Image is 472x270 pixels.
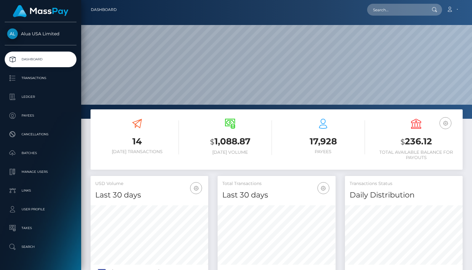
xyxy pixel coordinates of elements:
[5,108,76,123] a: Payees
[5,52,76,67] a: Dashboard
[5,70,76,86] a: Transactions
[7,223,74,233] p: Taxes
[7,73,74,83] p: Transactions
[5,145,76,161] a: Batches
[5,239,76,255] a: Search
[367,4,426,16] input: Search...
[95,149,179,154] h6: [DATE] Transactions
[350,181,458,187] h5: Transactions Status
[91,3,117,16] a: Dashboard
[188,135,272,148] h3: 1,088.87
[7,55,74,64] p: Dashboard
[95,190,204,201] h4: Last 30 days
[281,135,365,147] h3: 17,928
[5,183,76,198] a: Links
[350,190,458,201] h4: Daily Distribution
[7,92,74,102] p: Ledger
[5,202,76,217] a: User Profile
[95,135,179,147] h3: 14
[7,28,18,39] img: Alua USA Limited
[13,5,68,17] img: MassPay Logo
[95,181,204,187] h5: USD Volume
[188,150,272,155] h6: [DATE] Volume
[7,148,74,158] p: Batches
[5,89,76,105] a: Ledger
[222,181,331,187] h5: Total Transactions
[222,190,331,201] h4: Last 30 days
[7,242,74,252] p: Search
[7,186,74,195] p: Links
[5,31,76,37] span: Alua USA Limited
[5,164,76,180] a: Manage Users
[7,130,74,139] p: Cancellations
[7,111,74,120] p: Payees
[7,205,74,214] p: User Profile
[210,137,214,146] small: $
[374,150,458,160] h6: Total Available Balance for Payouts
[5,220,76,236] a: Taxes
[5,127,76,142] a: Cancellations
[374,135,458,148] h3: 236.12
[281,149,365,154] h6: Payees
[7,167,74,177] p: Manage Users
[401,137,405,146] small: $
